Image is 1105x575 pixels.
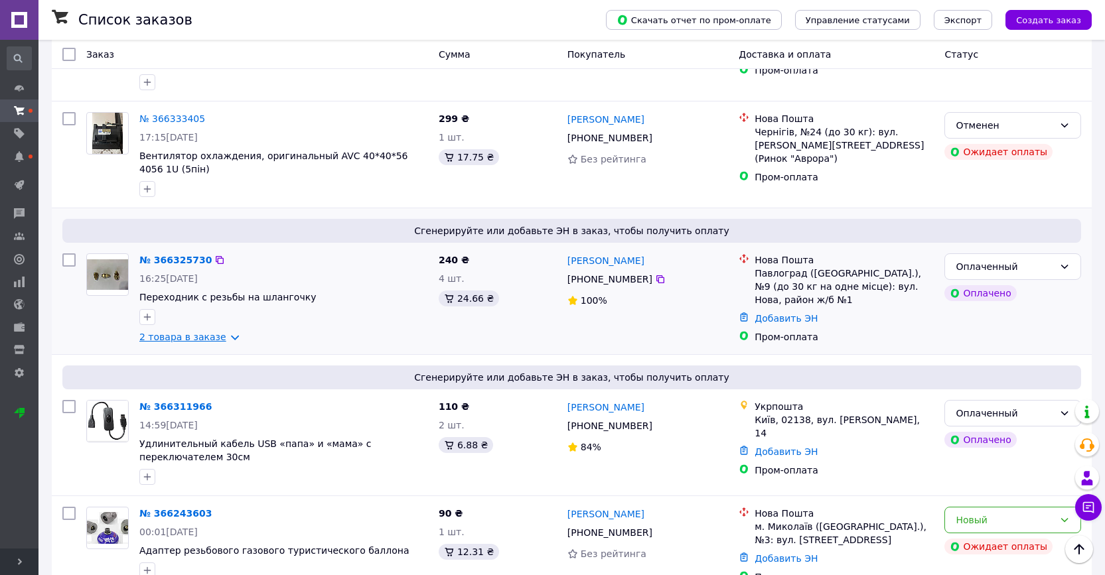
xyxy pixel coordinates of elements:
[439,49,471,60] span: Сумма
[139,273,198,284] span: 16:25[DATE]
[439,273,465,284] span: 4 шт.
[755,446,818,457] a: Добавить ЭН
[944,49,978,60] span: Статус
[139,132,198,143] span: 17:15[DATE]
[439,132,465,143] span: 1 шт.
[439,290,499,306] div: 24.66 ₴
[581,154,646,164] span: Без рейтинга
[755,253,934,267] div: Нова Пошта
[87,512,128,544] img: Фото товару
[78,12,192,28] h1: Список заказов
[139,332,226,342] a: 2 товара в заказе
[565,270,655,288] div: [PHONE_NUMBER]
[944,539,1053,554] div: Ожидает оплаты
[68,224,1076,237] span: Сгенерируйте или добавьте ЭН в заказ, чтобы получить оплату
[87,401,128,441] img: Фото товару
[86,49,114,60] span: Заказ
[944,144,1053,160] div: Ожидает оплаты
[139,545,409,556] a: Адаптер резьбового газового туристического баллона
[439,255,469,265] span: 240 ₴
[755,507,934,520] div: Нова Пошта
[755,125,934,165] div: Чернігів, №24 (до 30 кг): вул. [PERSON_NAME][STREET_ADDRESS] (Ринок "Аврора")
[755,413,934,440] div: Київ, 02138, вул. [PERSON_NAME], 14
[567,113,644,126] a: [PERSON_NAME]
[755,170,934,184] div: Пром-оплата
[439,420,465,430] span: 2 шт.
[139,113,205,124] a: № 366333405
[755,267,934,306] div: Павлоград ([GEOGRAPHIC_DATA].), №9 (до 30 кг на одне місце): вул. Нова, район ж/б №1
[1065,535,1093,563] button: Наверх
[956,118,1054,133] div: Отменен
[934,10,992,30] button: Экспорт
[87,259,128,290] img: Фото товару
[86,507,129,549] a: Фото товару
[755,464,934,477] div: Пром-оплата
[944,15,982,25] span: Экспорт
[567,401,644,414] a: [PERSON_NAME]
[806,15,910,25] span: Управление статусами
[139,255,212,265] a: № 366325730
[439,527,465,537] span: 1 шт.
[565,416,655,435] div: [PHONE_NUMBER]
[439,401,469,412] span: 110 ₴
[567,254,644,267] a: [PERSON_NAME]
[139,420,198,430] span: 14:59[DATE]
[755,313,818,324] a: Добавить ЭН
[795,10,921,30] button: Управление статусами
[439,544,499,560] div: 12.31 ₴
[1016,15,1081,25] span: Создать заказ
[439,113,469,124] span: 299 ₴
[567,49,626,60] span: Покупатель
[439,508,463,519] span: 90 ₴
[739,49,831,60] span: Доставка и оплата
[439,149,499,165] div: 17.75 ₴
[439,437,493,453] div: 6.88 ₴
[581,295,607,306] span: 100%
[86,112,129,155] a: Фото товару
[565,523,655,542] div: [PHONE_NUMBER]
[68,371,1076,384] span: Сгенерируйте или добавьте ЭН в заказ, чтобы получить оплату
[565,129,655,147] div: [PHONE_NUMBER]
[755,400,934,413] div: Укрпошта
[617,14,771,26] span: Скачать отчет по пром-оплате
[567,507,644,521] a: [PERSON_NAME]
[1075,494,1102,521] button: Чат с покупателем
[956,406,1054,420] div: Оплаченный
[1005,10,1092,30] button: Создать заказ
[992,14,1092,25] a: Создать заказ
[581,442,601,452] span: 84%
[139,508,212,519] a: № 366243603
[944,285,1016,301] div: Оплачено
[755,330,934,344] div: Пром-оплата
[956,513,1054,527] div: Новый
[86,253,129,296] a: Фото товару
[755,520,934,546] div: м. Миколаїв ([GEOGRAPHIC_DATA].), №3: вул. [STREET_ADDRESS]
[139,527,198,537] span: 00:01[DATE]
[139,151,408,174] a: Вентилятор охлаждения, оригинальный AVC 40*40*56 4056 1U (5пін)
[86,400,129,442] a: Фото товару
[139,292,316,302] a: Переходник с резьбы на шлангочку
[755,553,818,564] a: Добавить ЭН
[139,401,212,412] a: № 366311966
[944,432,1016,448] div: Оплачено
[92,113,123,154] img: Фото товару
[755,112,934,125] div: Нова Пошта
[581,548,646,559] span: Без рейтинга
[956,259,1054,274] div: Оплаченный
[755,64,934,77] div: Пром-оплата
[139,438,372,462] a: Удлинительный кабель USB «папа» и «мама» с переключателем 30см
[606,10,782,30] button: Скачать отчет по пром-оплате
